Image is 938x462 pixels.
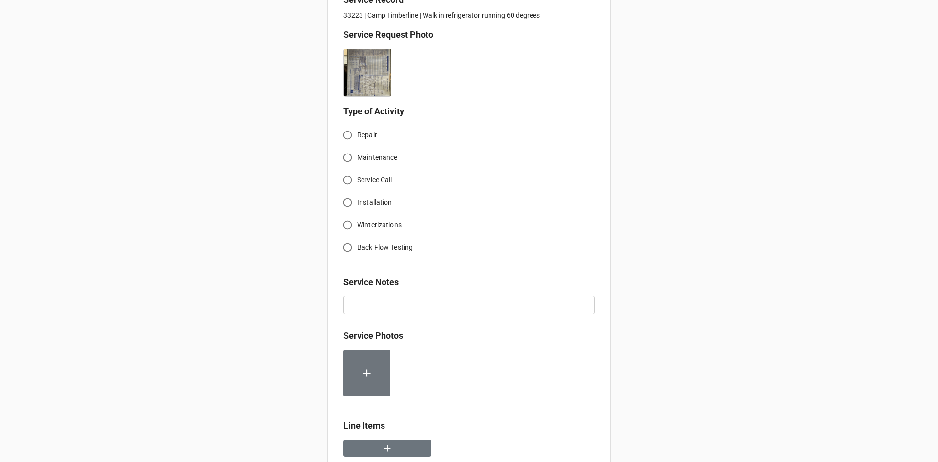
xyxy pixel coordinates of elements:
img: ER1TJDFzZdy7cyjf2yNYRDSew1GqvjhNUST2Xx_WhyU [344,49,391,96]
span: Back Flow Testing [357,242,413,253]
label: Service Photos [343,329,403,343]
span: Repair [357,130,377,140]
label: Line Items [343,419,385,433]
b: Service Request Photo [343,29,433,40]
div: 2025-08-18 07.48.00.jpg [343,45,399,97]
span: Service Call [357,175,392,185]
label: Type of Activity [343,105,404,118]
p: 33223 | Camp Timberline | Walk in refrigerator running 60 degrees [343,10,595,20]
span: Winterizations [357,220,402,230]
span: Installation [357,198,392,208]
label: Service Notes [343,275,399,289]
span: Maintenance [357,153,397,163]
